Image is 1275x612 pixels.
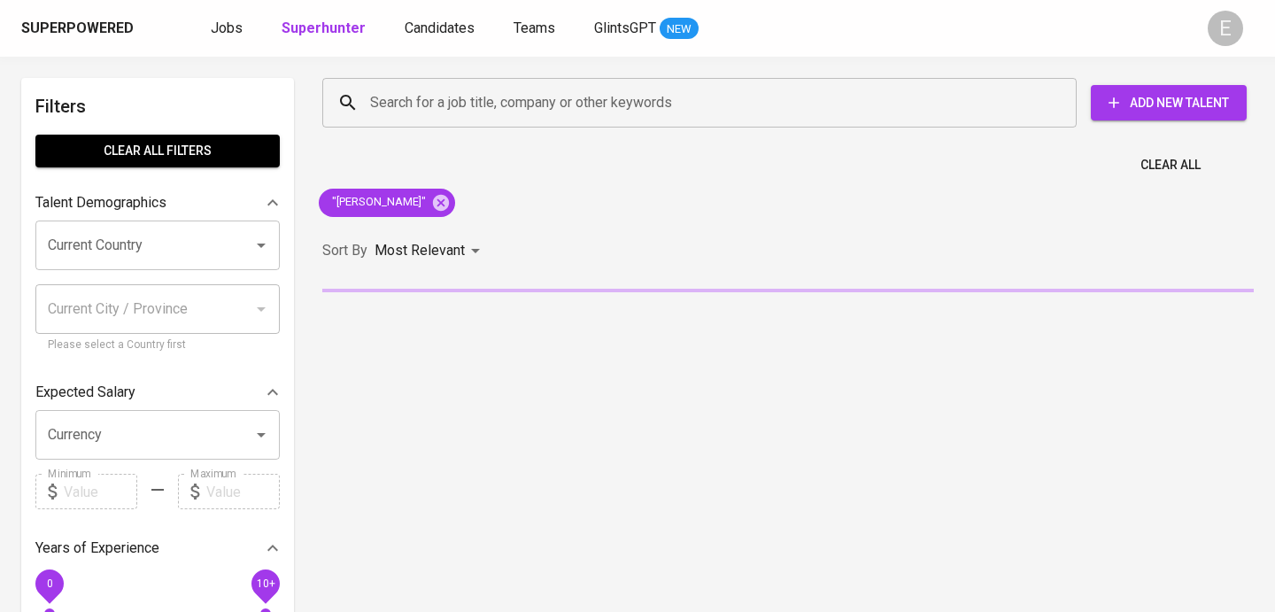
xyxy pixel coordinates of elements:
img: app logo [137,15,161,42]
button: Open [249,233,274,258]
b: Superhunter [282,19,366,36]
a: Jobs [211,18,246,40]
button: Open [249,422,274,447]
div: E [1208,11,1243,46]
input: Value [64,474,137,509]
div: "[PERSON_NAME]" [319,189,455,217]
span: Jobs [211,19,243,36]
input: Value [206,474,280,509]
a: Superpoweredapp logo [21,15,161,42]
p: Years of Experience [35,538,159,559]
p: Talent Demographics [35,192,166,213]
span: Clear All filters [50,140,266,162]
a: GlintsGPT NEW [594,18,699,40]
button: Clear All [1133,149,1208,182]
a: Candidates [405,18,478,40]
div: Talent Demographics [35,185,280,221]
div: Superpowered [21,19,134,39]
img: yH5BAEAAAAALAAAAAABAAEAAAIBRAA7 [655,342,921,608]
span: 0 [46,577,52,590]
p: Expected Salary [35,382,135,403]
span: Teams [514,19,555,36]
h6: Filters [35,92,280,120]
div: Years of Experience [35,531,280,566]
button: Add New Talent [1091,85,1247,120]
span: Clear All [1140,154,1201,176]
span: NEW [660,20,699,38]
a: Superhunter [282,18,369,40]
a: Teams [514,18,559,40]
div: Expected Salary [35,375,280,410]
span: 10+ [256,577,274,590]
span: Add New Talent [1105,92,1232,114]
button: Clear All filters [35,135,280,167]
span: GlintsGPT [594,19,656,36]
span: Candidates [405,19,475,36]
p: Sort By [322,240,367,261]
p: Most Relevant [375,240,465,261]
span: "[PERSON_NAME]" [319,194,437,211]
p: Please select a Country first [48,337,267,354]
div: Most Relevant [375,235,486,267]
